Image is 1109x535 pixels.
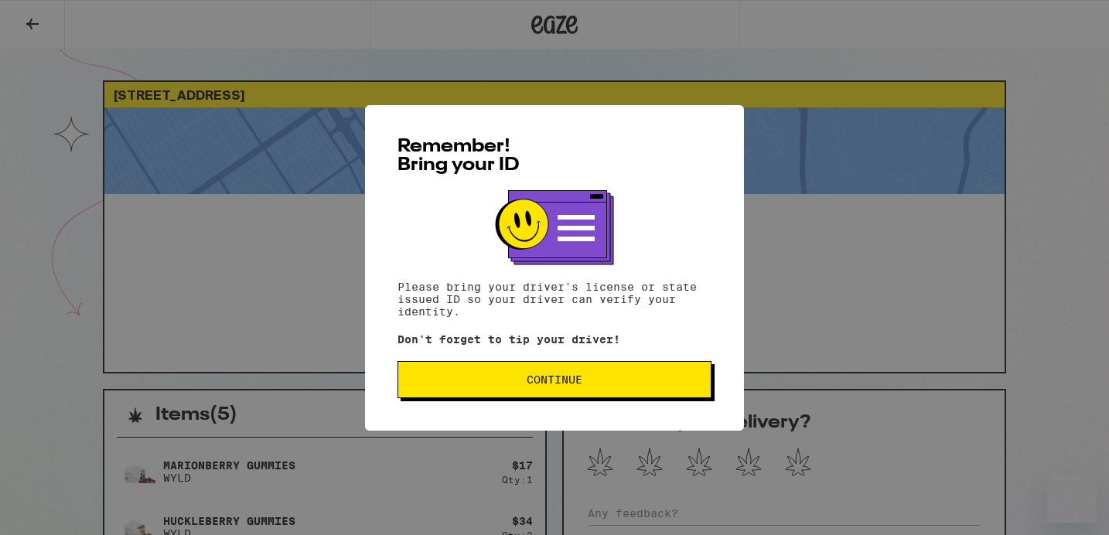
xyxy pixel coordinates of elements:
[527,374,582,385] span: Continue
[398,138,520,175] span: Remember! Bring your ID
[398,281,711,318] p: Please bring your driver's license or state issued ID so your driver can verify your identity.
[398,361,711,398] button: Continue
[398,333,711,346] p: Don't forget to tip your driver!
[1047,473,1097,523] iframe: Button to launch messaging window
